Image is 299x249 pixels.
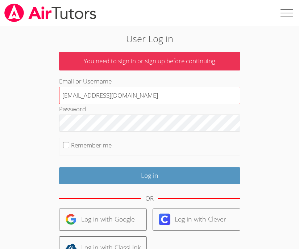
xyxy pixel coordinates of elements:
img: airtutors_banner-c4298cdbf04f3fff15de1276eac7730deb9818008684d7c2e4769d2f7ddbe033.png [4,4,97,22]
div: OR [145,193,154,204]
input: Log in [59,167,240,184]
img: clever-logo-6eab21bc6e7a338710f1a6ff85c0baf02591cd810cc4098c63d3a4b26e2feb20.svg [159,214,170,225]
img: google-logo-50288ca7cdecda66e5e0955fdab243c47b7ad437acaf1139b6f446037453330a.svg [65,214,77,225]
label: Remember me [71,141,112,149]
h2: User Log in [42,32,257,46]
a: Log in with Clever [153,209,240,231]
label: Password [59,105,86,113]
p: You need to sign in or sign up before continuing [59,52,240,71]
a: Log in with Google [59,209,147,231]
label: Email or Username [59,77,112,85]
